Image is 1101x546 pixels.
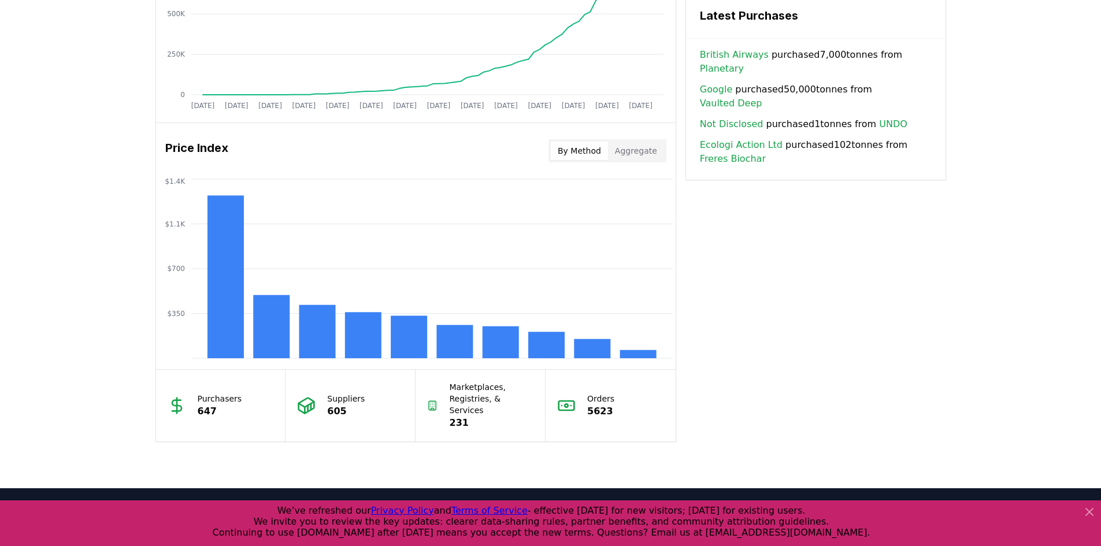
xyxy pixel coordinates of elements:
a: Vaulted Deep [700,96,762,110]
p: 231 [450,416,534,430]
a: Freres Biochar [700,152,766,166]
tspan: [DATE] [460,102,484,110]
tspan: [DATE] [494,102,518,110]
span: purchased 7,000 tonnes from [700,48,932,76]
tspan: [DATE] [427,102,450,110]
tspan: $1.1K [165,220,186,228]
span: purchased 50,000 tonnes from [700,83,932,110]
h3: Latest Purchases [700,7,932,24]
p: Purchasers [198,393,242,404]
tspan: [DATE] [325,102,349,110]
tspan: $1.4K [165,177,186,185]
p: 605 [327,404,365,418]
a: Ecologi Action Ltd [700,138,783,152]
a: UNDO [879,117,907,131]
tspan: [DATE] [629,102,653,110]
tspan: [DATE] [191,102,214,110]
tspan: [DATE] [595,102,619,110]
h3: Price Index [165,139,228,162]
a: Google [700,83,732,96]
tspan: [DATE] [561,102,585,110]
tspan: $700 [167,265,185,273]
span: purchased 1 tonnes from [700,117,907,131]
a: British Airways [700,48,769,62]
span: purchased 102 tonnes from [700,138,932,166]
tspan: [DATE] [258,102,282,110]
tspan: [DATE] [292,102,316,110]
p: Marketplaces, Registries, & Services [450,381,534,416]
tspan: [DATE] [359,102,383,110]
p: 5623 [587,404,614,418]
tspan: [DATE] [224,102,248,110]
tspan: $350 [167,310,185,318]
tspan: 0 [180,91,185,99]
tspan: 500K [167,10,186,18]
tspan: 250K [167,50,186,58]
button: By Method [551,142,608,160]
button: Aggregate [608,142,664,160]
tspan: [DATE] [528,102,551,110]
a: Not Disclosed [700,117,763,131]
p: Suppliers [327,393,365,404]
p: Orders [587,393,614,404]
tspan: [DATE] [393,102,417,110]
p: 647 [198,404,242,418]
a: Planetary [700,62,744,76]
